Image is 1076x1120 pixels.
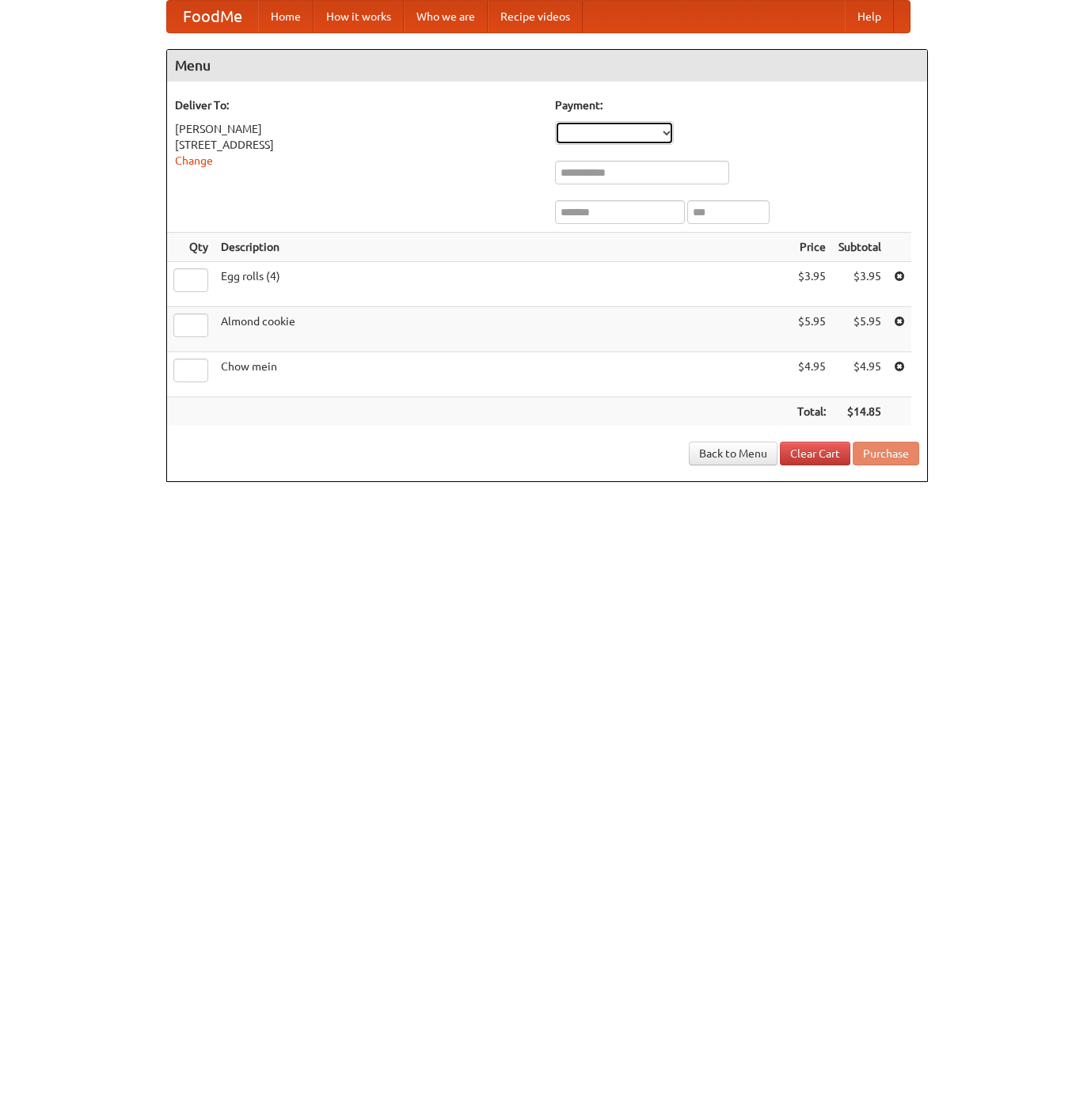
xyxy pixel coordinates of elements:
a: FoodMe [167,1,258,32]
td: $3.95 [791,262,832,307]
button: Purchase [853,442,919,465]
td: $5.95 [791,307,832,352]
div: [PERSON_NAME] [175,121,539,137]
th: Description [215,233,791,262]
td: Almond cookie [215,307,791,352]
th: Subtotal [832,233,888,262]
a: Home [258,1,314,32]
a: Change [175,154,213,167]
th: $14.85 [832,397,888,427]
th: Qty [167,233,215,262]
h5: Payment: [555,97,919,113]
td: Egg rolls (4) [215,262,791,307]
a: Recipe videos [488,1,583,32]
td: $5.95 [832,307,888,352]
div: [STREET_ADDRESS] [175,137,539,153]
a: How it works [314,1,404,32]
th: Price [791,233,832,262]
a: Help [845,1,894,32]
th: Total: [791,397,832,427]
td: $3.95 [832,262,888,307]
a: Back to Menu [689,442,778,465]
h4: Menu [167,50,927,82]
h5: Deliver To: [175,97,539,113]
a: Clear Cart [780,442,850,465]
td: Chow mein [215,352,791,397]
td: $4.95 [791,352,832,397]
td: $4.95 [832,352,888,397]
a: Who we are [404,1,488,32]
